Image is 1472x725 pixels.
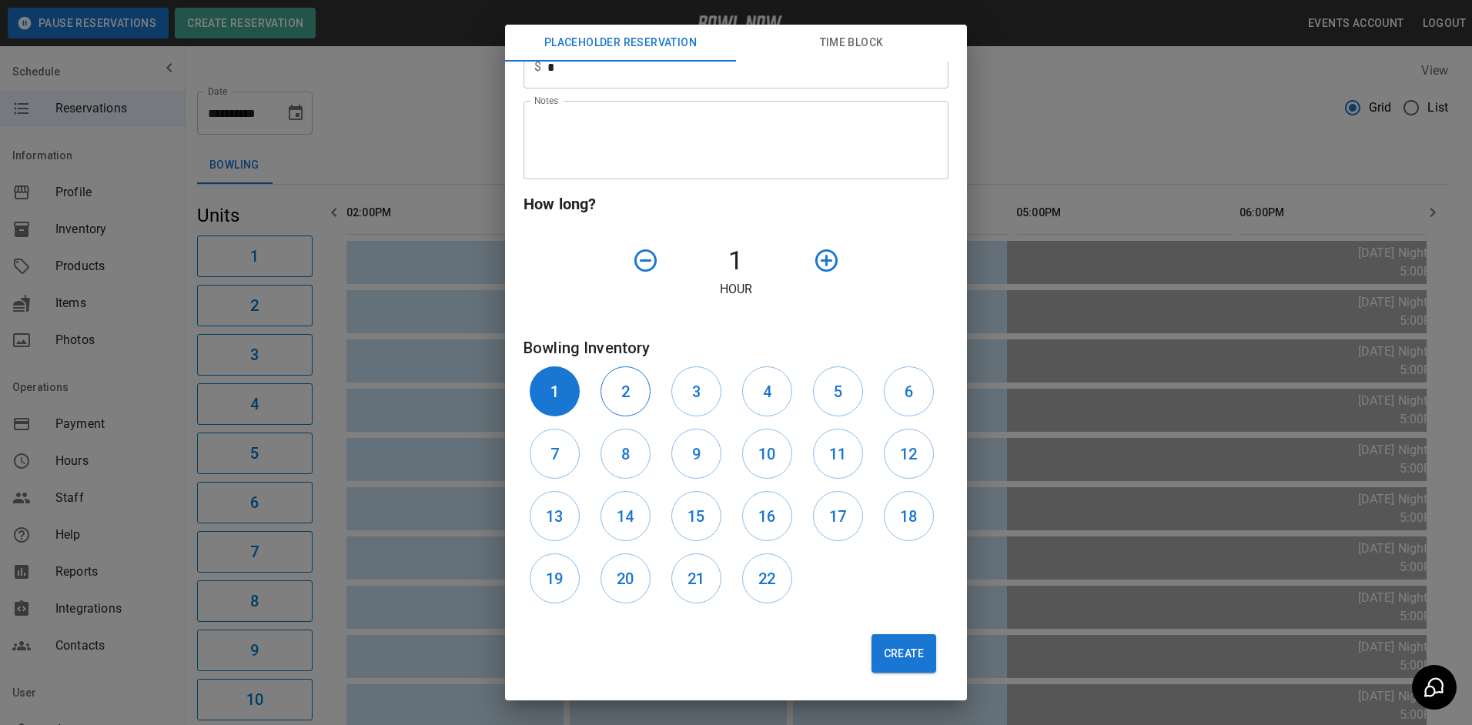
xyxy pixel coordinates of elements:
h6: 6 [905,379,913,404]
button: 18 [884,491,934,541]
button: 17 [813,491,863,541]
button: 16 [742,491,792,541]
button: 2 [601,366,651,416]
button: 11 [813,429,863,479]
button: 14 [601,491,651,541]
button: 15 [671,491,721,541]
button: 13 [530,491,580,541]
h6: How long? [524,192,948,216]
button: 10 [742,429,792,479]
p: Hour [524,280,948,299]
p: $ [534,58,541,76]
h6: 18 [900,504,917,529]
h4: 1 [665,245,807,277]
h6: 20 [617,566,634,591]
h6: 8 [621,442,630,466]
h6: 13 [546,504,563,529]
h6: 12 [900,442,917,466]
button: 20 [601,553,651,603]
h6: 19 [546,566,563,591]
h6: Bowling Inventory [524,336,948,360]
button: 22 [742,553,792,603]
h6: 5 [834,379,842,404]
h6: 10 [758,442,775,466]
h6: 15 [687,504,704,529]
h6: 22 [758,566,775,591]
h6: 16 [758,504,775,529]
button: 7 [530,429,580,479]
h6: 7 [550,442,559,466]
h6: 14 [617,504,634,529]
button: 8 [601,429,651,479]
button: Create [871,634,936,673]
button: 5 [813,366,863,416]
h6: 17 [829,504,846,529]
button: 12 [884,429,934,479]
button: 19 [530,553,580,603]
button: Time Block [736,25,967,62]
button: 6 [884,366,934,416]
h6: 21 [687,566,704,591]
h6: 9 [692,442,701,466]
button: 3 [671,366,721,416]
button: 4 [742,366,792,416]
h6: 2 [621,379,630,404]
button: 21 [671,553,721,603]
h6: 1 [550,379,559,404]
button: Placeholder Reservation [505,25,736,62]
h6: 3 [692,379,701,404]
button: 1 [530,366,580,416]
button: 9 [671,429,721,479]
h6: 4 [763,379,771,404]
h6: 11 [829,442,846,466]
